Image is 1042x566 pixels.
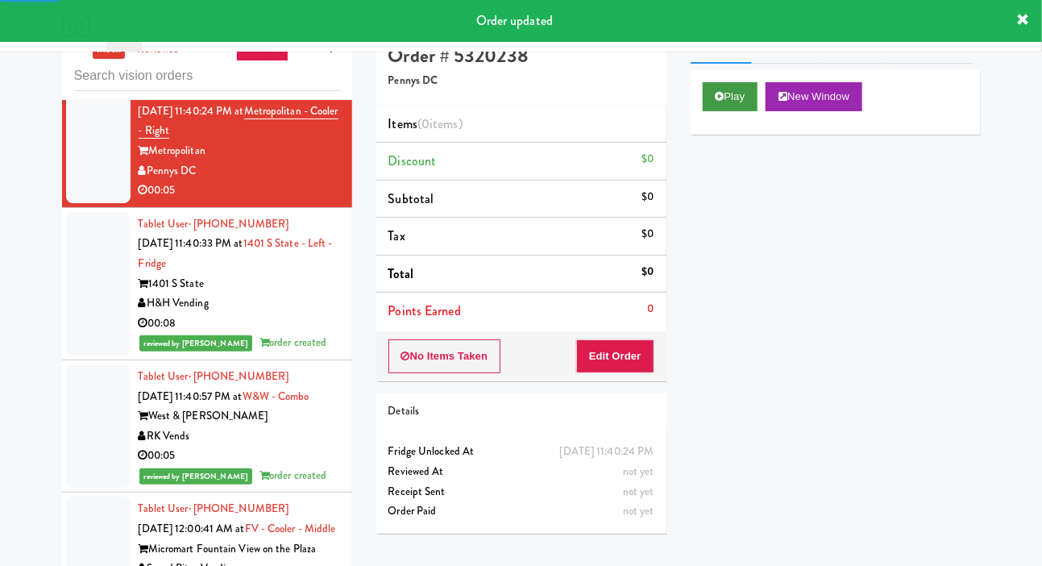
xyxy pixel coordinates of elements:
div: $0 [641,187,654,207]
div: Reviewed At [388,462,654,482]
span: [DATE] 12:00:41 AM at [139,521,245,536]
ng-pluralize: items [430,114,459,133]
div: 0 [647,299,654,319]
div: RK Vends [139,427,340,447]
span: (0 ) [417,114,463,133]
h4: Order # 5320238 [388,45,654,66]
div: West & [PERSON_NAME] [139,406,340,427]
li: Tablet User· [PHONE_NUMBER][DATE] 11:40:33 PM at1401 S State - Left - Fridge1401 S StateH&H Vendi... [62,208,352,360]
a: W&W - Combo [243,389,309,404]
span: [DATE] 11:40:33 PM at [139,235,243,251]
button: Edit Order [576,339,654,373]
div: H&H Vending [139,293,340,314]
span: · [PHONE_NUMBER] [189,216,289,231]
div: 00:05 [139,446,340,466]
div: Details [388,402,654,422]
h5: Pennys DC [388,75,654,87]
li: Tablet User· [PHONE_NUMBER][DATE] 11:40:57 PM atW&W - ComboWest & [PERSON_NAME]RK Vends00:05revie... [62,360,352,493]
span: Items [388,114,463,133]
button: No Items Taken [388,339,501,373]
span: order created [259,468,326,483]
span: not yet [623,464,654,479]
span: · [PHONE_NUMBER] [189,501,289,516]
div: Receipt Sent [388,482,654,502]
div: Fridge Unlocked At [388,442,654,462]
span: [DATE] 11:40:24 PM at [139,103,244,119]
li: Tablet User· [PHONE_NUMBER][DATE] 11:40:24 PM atMetropolitan - Cooler - RightMetropolitanPennys D... [62,75,352,208]
input: Search vision orders [74,61,340,91]
div: Micromart Fountain View on the Plaza [139,539,340,560]
span: not yet [623,484,654,499]
div: Metropolitan [139,141,340,161]
div: Order Paid [388,501,654,522]
div: [DATE] 11:40:24 PM [560,442,654,462]
a: Metropolitan - Cooler - Right [139,103,338,139]
span: not yet [623,503,654,518]
div: Pennys DC [139,161,340,181]
a: FV - Cooler - Middle [245,521,336,536]
a: 1401 S State - Left - Fridge [139,235,333,271]
span: Discount [388,152,437,170]
span: Tax [388,227,405,245]
div: $0 [641,224,654,244]
span: reviewed by [PERSON_NAME] [139,335,253,352]
div: $0 [641,262,654,282]
a: Tablet User· [PHONE_NUMBER] [139,368,289,384]
button: New Window [766,82,862,111]
span: Points Earned [388,302,461,320]
div: 00:05 [139,181,340,201]
span: [DATE] 11:40:57 PM at [139,389,243,404]
div: 1401 S State [139,274,340,294]
a: Tablet User· [PHONE_NUMBER] [139,216,289,231]
span: Order updated [476,11,553,30]
button: Play [703,82,758,111]
div: $0 [641,149,654,169]
span: reviewed by [PERSON_NAME] [139,468,253,485]
div: 00:08 [139,314,340,334]
a: Tablet User· [PHONE_NUMBER] [139,501,289,516]
span: Total [388,264,414,283]
span: Subtotal [388,189,434,208]
span: · [PHONE_NUMBER] [189,368,289,384]
span: order created [259,335,326,350]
